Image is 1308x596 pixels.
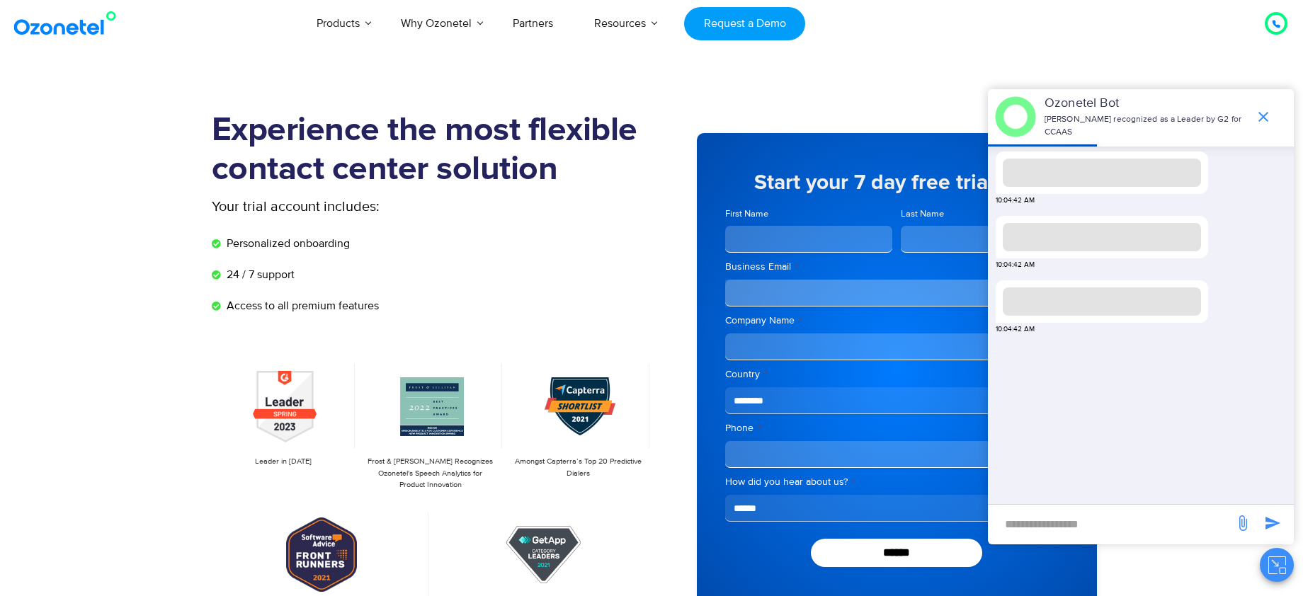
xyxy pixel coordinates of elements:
[219,456,348,468] p: Leader in [DATE]
[1045,113,1248,139] p: [PERSON_NAME] recognized as a Leader by G2 for CCAAS
[1258,509,1287,537] span: send message
[725,207,893,221] label: First Name
[725,475,1069,489] label: How did you hear about us?
[212,111,654,189] h1: Experience the most flexible contact center solution
[223,235,350,252] span: Personalized onboarding
[725,367,1069,382] label: Country
[996,195,1035,206] span: 10:04:42 AM
[1229,509,1257,537] span: send message
[725,172,1069,193] h5: Start your 7 day free trial now
[1260,548,1294,582] button: Close chat
[725,421,1069,435] label: Phone
[995,512,1227,537] div: new-msg-input
[901,207,1069,221] label: Last Name
[995,96,1036,137] img: header
[223,297,379,314] span: Access to all premium features
[725,314,1069,328] label: Company Name
[513,456,642,479] p: Amongst Capterra’s Top 20 Predictive Dialers
[212,196,548,217] p: Your trial account includes:
[1249,103,1278,131] span: end chat or minimize
[725,260,1069,274] label: Business Email
[684,7,805,40] a: Request a Demo
[996,324,1035,335] span: 10:04:42 AM
[996,260,1035,270] span: 10:04:42 AM
[366,456,495,491] p: Frost & [PERSON_NAME] Recognizes Ozonetel's Speech Analytics for Product Innovation
[1045,94,1248,113] p: Ozonetel Bot
[223,266,295,283] span: 24 / 7 support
